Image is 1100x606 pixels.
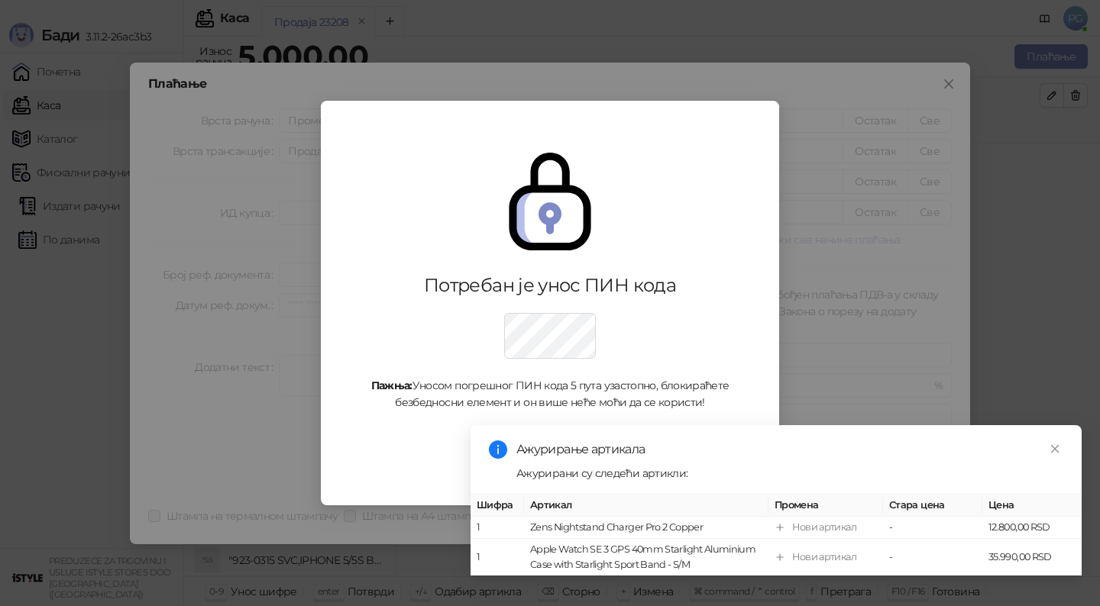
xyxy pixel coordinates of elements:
div: Нови артикал [792,520,856,535]
img: secure.svg [501,153,599,250]
th: Стара цена [883,495,982,517]
td: Apple Watch SE 3 GPS 40mm Starlight Aluminium Case with Starlight Sport Band - S/M [524,539,768,576]
div: Ажурирање артикала [516,440,1063,459]
span: close [1050,443,1060,454]
div: Потребан је унос ПИН кода [364,273,736,298]
div: Уносом погрешног ПИН кода 5 пута узастопно, блокираћете безбедносни елемент и он више неће моћи д... [364,377,736,411]
th: Шифра [471,495,524,517]
a: Close [1047,440,1063,457]
td: - [883,539,982,576]
td: Zens Nightstand Charger Pro 2 Copper [524,517,768,539]
th: Промена [768,495,883,517]
td: 1 [471,517,524,539]
td: 35.990,00 RSD [982,539,1082,576]
td: 12.800,00 RSD [982,517,1082,539]
div: Ажурирани су следећи артикли: [516,465,1063,482]
td: - [883,517,982,539]
div: Нови артикал [792,550,856,565]
span: info-circle [489,440,507,459]
td: 1 [471,539,524,576]
th: Цена [982,495,1082,517]
strong: Пажња: [371,379,412,392]
th: Артикал [524,495,768,517]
